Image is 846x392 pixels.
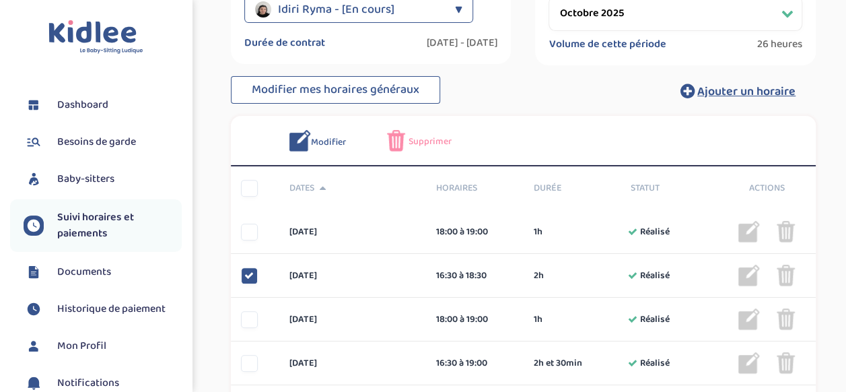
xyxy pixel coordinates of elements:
span: Modifier [311,135,346,150]
div: Statut [621,181,718,195]
span: Horaires [436,181,514,195]
img: poubelle_grise.png [777,265,795,286]
img: besoin.svg [24,132,44,152]
a: Documents [24,262,182,282]
span: Réalisé [640,269,670,283]
span: 1h [533,225,542,239]
a: Dashboard [24,95,182,115]
a: Baby-sitters [24,169,182,189]
span: 1h [533,313,542,327]
img: suivihoraire.svg [24,299,44,319]
span: 2h et 30min [533,356,581,370]
span: Modifier mes horaires généraux [252,80,419,99]
div: 18:00 à 19:00 [436,225,514,239]
a: Mon Profil [24,336,182,356]
span: Notifications [57,375,119,391]
span: 2h [533,269,543,283]
label: Durée de contrat [244,36,325,50]
img: poubelle_grise.png [777,221,795,242]
img: poubelle_grise.png [777,352,795,374]
img: modifier_bleu.png [289,130,311,152]
div: 18:00 à 19:00 [436,313,514,327]
div: 16:30 à 19:00 [436,356,514,370]
span: Ajouter un horaire [697,82,796,101]
span: Historique de paiement [57,301,166,317]
img: babysitters.svg [24,169,44,189]
label: [DATE] - [DATE] [426,36,497,50]
img: poubelle_rose.png [387,130,405,152]
span: Documents [57,264,111,280]
img: modifier_gris.png [738,352,760,374]
div: [DATE] [279,313,425,327]
span: Réalisé [640,225,670,239]
img: avatar_idiri-ryma.jpg [255,1,271,18]
img: poubelle_grise.png [777,308,795,330]
a: Suivi horaires et paiements [24,209,182,242]
img: modifier_gris.png [738,308,760,330]
a: Besoins de garde [24,132,182,152]
img: logo.svg [48,20,143,55]
button: Ajouter un horaire [660,76,816,106]
img: dashboard.svg [24,95,44,115]
span: Besoins de garde [57,134,136,150]
span: Suivi horaires et paiements [57,209,182,242]
img: documents.svg [24,262,44,282]
div: Dates [279,181,425,195]
span: Baby-sitters [57,171,114,187]
img: modifier_gris.png [738,221,760,242]
span: Réalisé [640,356,670,370]
a: Historique de paiement [24,299,182,319]
img: suivihoraire.svg [24,216,44,236]
div: Actions [718,181,816,195]
div: 16:30 à 18:30 [436,269,514,283]
img: profil.svg [24,336,44,356]
span: Supprimer [409,135,452,149]
span: Dashboard [57,97,108,113]
span: 26 heures [757,38,802,51]
label: Volume de cette période [549,38,666,51]
img: modifier_gris.png [738,265,760,286]
div: [DATE] [279,225,425,239]
div: Durée [523,181,621,195]
div: [DATE] [279,356,425,370]
div: [DATE] [279,269,425,283]
span: Mon Profil [57,338,106,354]
span: Réalisé [640,313,670,327]
button: Modifier mes horaires généraux [231,76,440,104]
